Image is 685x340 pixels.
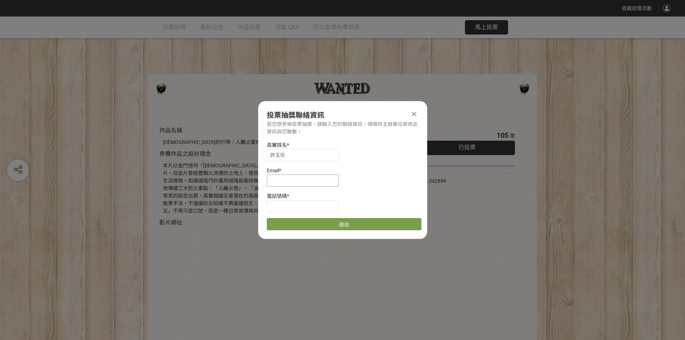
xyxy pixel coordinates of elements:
div: 本片以金門信仰「[DEMOGRAPHIC_DATA]」為文化核心，融合現代科技，打造具人文溫度的防災教育影片。在這片曾經歷戰火洗禮的土地上，居民習慣向城隍爺求籤問事、解決疑難，也形塑出信仰深植日... [163,162,398,215]
span: 票 [510,133,515,139]
span: Email [267,168,279,173]
span: 105 [497,131,508,140]
span: 活動 Q&A [275,24,299,31]
span: 比賽說明 [163,24,186,31]
a: 防火宣導免費資源 [314,17,360,38]
span: 防火宣導免費資源 [314,24,360,31]
button: 送出 [267,218,421,230]
span: 收藏這個活動 [622,5,652,11]
a: 作品投票 [238,17,261,38]
a: 活動 Q&A [275,17,299,38]
span: 作品名稱 [159,127,182,134]
div: 若您想參與投票抽獎，請輸入您的聯絡資訊，得獎時主辦單位將依此資訊與您聯繫。 [267,121,419,136]
div: [DEMOGRAPHIC_DATA]的叮嚀：人離火要熄，住警器不離 [163,139,398,146]
span: 馬上投票 [475,24,498,31]
span: 電話號碼 [267,193,287,199]
span: 真實姓名 [267,142,287,148]
button: 馬上投票 [465,20,508,35]
div: 投票抽獎聯絡資訊 [267,110,419,121]
a: 最新公告 [200,17,223,38]
span: 已投票 [458,144,476,151]
span: 參賽作品之設計理念 [159,150,211,157]
span: 作品投票 [238,24,261,31]
a: 比賽說明 [163,17,186,38]
span: 最新公告 [200,24,223,31]
span: SID: 342899 [419,178,446,184]
span: 影片網址 [159,219,182,226]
